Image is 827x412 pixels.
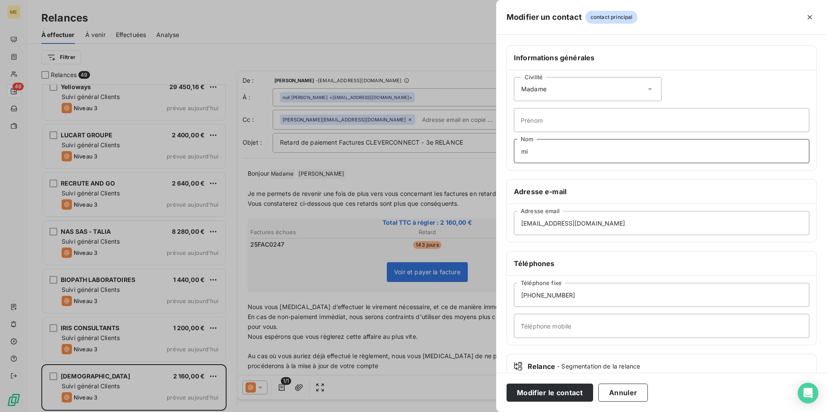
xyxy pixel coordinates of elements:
[514,53,809,63] h6: Informations générales
[514,258,809,269] h6: Téléphones
[514,186,809,197] h6: Adresse e-mail
[507,384,593,402] button: Modifier le contact
[514,361,809,372] div: Relance
[514,314,809,338] input: placeholder
[585,11,638,24] span: contact principal
[514,139,809,163] input: placeholder
[514,211,809,235] input: placeholder
[598,384,648,402] button: Annuler
[507,11,582,23] h5: Modifier un contact
[557,362,640,371] span: - Segmentation de la relance
[514,108,809,132] input: placeholder
[798,383,818,403] div: Open Intercom Messenger
[521,85,547,93] span: Madame
[514,283,809,307] input: placeholder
